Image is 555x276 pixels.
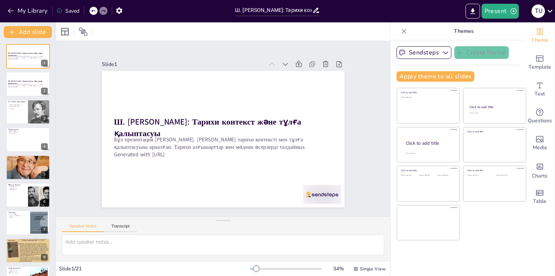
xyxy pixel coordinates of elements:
[8,243,48,244] p: Дәстүрлер мен әдет-ғұрыптар
[401,169,454,172] div: Click to add title
[59,26,71,38] div: Layout
[525,49,555,76] div: Add ready made slides
[41,60,48,66] div: 1
[8,128,26,131] p: Тарихи контекст
[525,157,555,184] div: Add charts and graphs
[8,270,28,272] p: Мәдени факторлар
[6,44,50,69] div: 1
[8,108,26,110] p: Зерттеулері
[6,210,50,235] div: 7
[8,216,28,218] p: Дәстүрлер
[438,175,454,176] div: Click to add text
[401,97,454,98] div: Click to add text
[533,144,547,152] span: Media
[8,101,26,103] p: Ш. [PERSON_NAME] өмірі
[41,88,48,94] div: 2
[469,112,519,114] div: Click to add text
[6,72,50,96] div: 2
[396,46,451,59] button: Sendsteps
[465,4,480,19] button: Export to PowerPoint
[8,161,48,163] p: [DEMOGRAPHIC_DATA]
[8,56,48,59] p: Бұл презентация [PERSON_NAME]. [PERSON_NAME] тарихи контексті мен тұлға қалыптасуына арналған. Та...
[6,127,50,152] div: 4
[8,272,28,273] p: Әлеуметтік факторлар
[8,59,48,60] p: Generated with [URL]
[8,244,48,246] p: Мәдениетке ықпал
[6,100,50,124] div: 3
[6,183,50,207] div: 6
[8,107,26,109] p: Саяхаттары
[109,48,270,72] div: Slide 1
[8,184,26,186] p: Мәдениет әсерлері
[6,155,50,180] div: 5
[419,175,436,176] div: Click to add text
[470,105,519,109] div: Click to add title
[406,140,454,146] div: Click to add title
[525,76,555,103] div: Add text boxes
[104,224,137,232] button: Transcript
[112,139,330,170] p: Generated with [URL]
[406,152,453,154] div: Click to add body
[4,26,52,38] button: Add slide
[235,5,312,16] input: Insert title
[8,215,28,217] p: Этнографиялық мәліметтер
[525,130,555,157] div: Add images, graphics, shapes or video
[113,105,302,136] strong: Ш. [PERSON_NAME]: Тарихи контекст және тұлға қалыптасуы
[482,4,519,19] button: Present
[8,132,26,133] p: Әлеуметтік өзгерістер
[532,4,545,18] div: T U
[534,90,545,98] span: Text
[8,189,26,190] p: Мәдени әсерлер
[8,80,42,84] strong: Ш. [PERSON_NAME]: Тарихи контекст және тұлға қалыптасуы
[529,63,551,71] span: Template
[360,266,386,272] span: Single View
[8,104,26,106] p: [PERSON_NAME] туған жылы
[532,4,545,19] button: T U
[41,198,48,205] div: 6
[8,187,26,189] p: Шығармашылық
[41,143,48,150] div: 4
[396,71,474,82] button: Apply theme to all slides
[8,186,26,188] p: Басқа мәдениеттер
[401,91,454,94] div: Click to add title
[496,175,520,176] div: Click to add text
[8,130,26,132] p: 19 ғасырдың ортасы
[6,5,51,17] button: My Library
[41,254,48,261] div: 8
[467,169,521,172] div: Click to add title
[533,197,546,206] span: Table
[8,158,48,160] p: Білім алу
[8,214,28,215] p: Саяхаттар маңызы
[410,22,517,40] p: Themes
[532,172,548,180] span: Charts
[8,269,28,271] p: Тарихи факторлар
[8,52,42,56] strong: Ш. [PERSON_NAME]: Тарихи контекст және тұлға қалыптасуы
[59,265,250,272] div: Slide 1 / 21
[41,226,48,233] div: 7
[329,265,347,272] div: 34 %
[62,224,104,232] button: Speaker Notes
[8,241,48,243] p: Тарихи зерттеулер
[79,27,88,36] span: Position
[467,130,521,133] div: Click to add title
[6,238,50,263] div: 8
[8,160,48,161] p: Ғылымға қызығушылық
[531,36,548,44] span: Theme
[8,267,28,269] p: Тұлға қалыптасуы
[112,124,331,162] p: Бұл презентация [PERSON_NAME]. [PERSON_NAME] тарихи контексті мен тұлға қалыптасуына арналған. Та...
[56,7,79,15] div: Saved
[525,22,555,49] div: Change the overall theme
[8,133,26,134] p: Ресей империясы
[467,175,491,176] div: Click to add text
[528,117,552,125] span: Questions
[41,115,48,122] div: 3
[8,84,48,86] p: Бұл презентация [PERSON_NAME]. [PERSON_NAME] тарихи контексті мен тұлға қалыптасуына арналған. Та...
[525,103,555,130] div: Get real-time input from your audience
[8,86,48,88] p: Generated with [URL]
[454,46,509,59] button: Create theme
[401,175,418,176] div: Click to add text
[525,184,555,210] div: Add a table
[8,212,28,214] p: Саяхаттары
[8,239,48,242] p: Зерттеулер
[8,106,26,107] p: [PERSON_NAME] қызметі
